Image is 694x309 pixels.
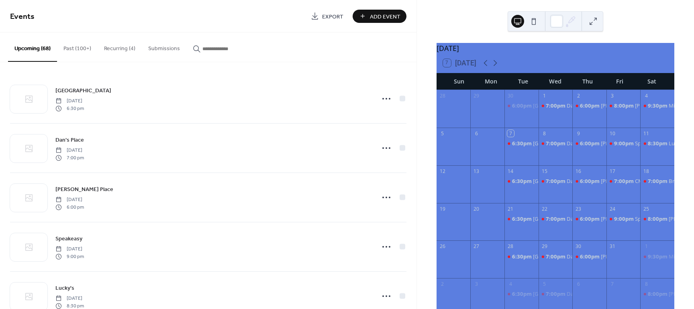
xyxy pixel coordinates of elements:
[643,243,650,250] div: 1
[142,33,186,61] button: Submissions
[606,177,641,185] div: CMC Club Traveling Wanna B's
[8,33,57,62] button: Upcoming (68)
[567,290,594,297] div: Dan's Place
[507,92,514,99] div: 30
[567,102,594,109] div: Dan's Place
[305,10,349,23] a: Export
[55,203,84,211] span: 6:00 pm
[609,243,616,250] div: 31
[643,168,650,175] div: 18
[609,168,616,175] div: 17
[539,253,573,260] div: Dan's Place
[609,281,616,288] div: 7
[512,177,533,185] span: 6:30pm
[504,177,539,185] div: Flat River Tavern
[575,168,582,175] div: 16
[580,253,601,260] span: 6:00pm
[640,140,674,147] div: Lucky's
[473,130,480,137] div: 6
[643,130,650,137] div: 11
[640,253,674,260] div: Midtown Oyster Bar-The Traveling Wanna B's
[55,234,82,243] a: Speakeasy
[57,33,98,61] button: Past (100+)
[533,140,585,147] div: [GEOGRAPHIC_DATA]
[643,281,650,288] div: 8
[614,102,635,109] span: 8:00pm
[504,253,539,260] div: Flat River Tavern
[473,281,480,288] div: 3
[601,215,655,222] div: [PERSON_NAME] Place
[648,177,669,185] span: 7:00pm
[439,168,446,175] div: 12
[601,102,655,109] div: [PERSON_NAME] Place
[539,177,573,185] div: Dan's Place
[546,215,567,222] span: 7:00pm
[541,281,548,288] div: 5
[533,102,585,109] div: [GEOGRAPHIC_DATA]
[648,215,669,222] span: 8:00pm
[473,243,480,250] div: 27
[572,73,604,89] div: Thu
[609,205,616,212] div: 24
[546,290,567,297] span: 7:00pm
[473,168,480,175] div: 13
[439,281,446,288] div: 2
[539,140,573,147] div: Dan's Place
[55,98,84,105] span: [DATE]
[504,102,539,109] div: Flat River Tavern
[614,177,635,185] span: 7:00pm
[55,86,111,95] a: [GEOGRAPHIC_DATA]
[512,140,533,147] span: 6:30pm
[507,130,514,137] div: 7
[533,215,585,222] div: [GEOGRAPHIC_DATA]
[546,253,567,260] span: 7:00pm
[546,102,567,109] span: 7:00pm
[439,92,446,99] div: 28
[507,281,514,288] div: 4
[636,73,668,89] div: Sat
[539,73,572,89] div: Wed
[443,73,475,89] div: Sun
[580,177,601,185] span: 6:00pm
[572,140,606,147] div: Ryan's Place
[640,290,674,297] div: Pancho O'Malley's
[439,130,446,137] div: 5
[575,205,582,212] div: 23
[601,177,655,185] div: [PERSON_NAME] Place
[567,253,594,260] div: Dan's Place
[55,283,74,293] a: Lucky's
[609,130,616,137] div: 10
[539,102,573,109] div: Dan's Place
[55,135,84,144] a: Dan's Place
[601,140,655,147] div: [PERSON_NAME] Place
[507,168,514,175] div: 14
[580,140,601,147] span: 6:00pm
[572,253,606,260] div: Ryan's Place
[10,9,35,24] span: Events
[475,73,507,89] div: Mon
[353,10,406,23] a: Add Event
[370,12,400,21] span: Add Event
[601,253,655,260] div: [PERSON_NAME] Place
[55,136,84,144] span: Dan's Place
[507,73,539,89] div: Tue
[55,196,84,203] span: [DATE]
[572,215,606,222] div: Ryan's Place
[512,215,533,222] span: 6:30pm
[507,205,514,212] div: 21
[606,102,641,109] div: Pancho O'Malley's
[541,243,548,250] div: 29
[55,185,113,194] a: [PERSON_NAME] Place
[640,215,674,222] div: Dan's Place - The Traveling Wanna B's
[55,147,84,154] span: [DATE]
[533,253,585,260] div: [GEOGRAPHIC_DATA]
[541,205,548,212] div: 22
[546,140,567,147] span: 7:00pm
[606,140,641,147] div: Speakeasy
[606,215,641,222] div: Speakeasy
[572,177,606,185] div: Ryan's Place
[473,205,480,212] div: 20
[541,92,548,99] div: 1
[541,168,548,175] div: 15
[669,140,686,147] div: Lucky's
